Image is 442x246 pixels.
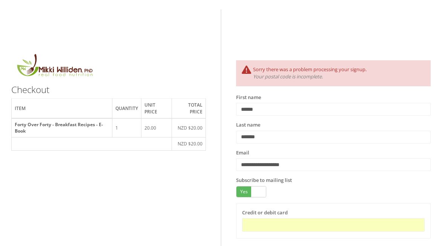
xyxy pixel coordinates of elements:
iframe: Secure card payment input frame [247,222,420,228]
h3: Checkout [11,85,206,95]
label: Email [236,149,249,157]
th: Total price [172,99,206,118]
i: Your postal code is incomplete. [253,73,323,80]
th: Quantity [112,99,141,118]
label: Last name [236,121,260,129]
span: Sorry there was a problem processing your signup. [253,66,367,73]
label: Credit or debit card [242,209,288,217]
td: 20.00 [141,118,172,138]
td: NZD $20.00 [172,118,206,138]
td: NZD $20.00 [172,138,206,150]
label: First name [236,94,261,101]
td: 1 [112,118,141,138]
th: Forty Over Forty - Breakfast Recipes - E-Book [12,118,112,138]
label: Subscribe to mailing list [236,177,292,184]
th: Item [12,99,112,118]
span: Yes [236,186,251,197]
img: MikkiLogoMain.png [11,53,97,81]
th: Unit price [141,99,172,118]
